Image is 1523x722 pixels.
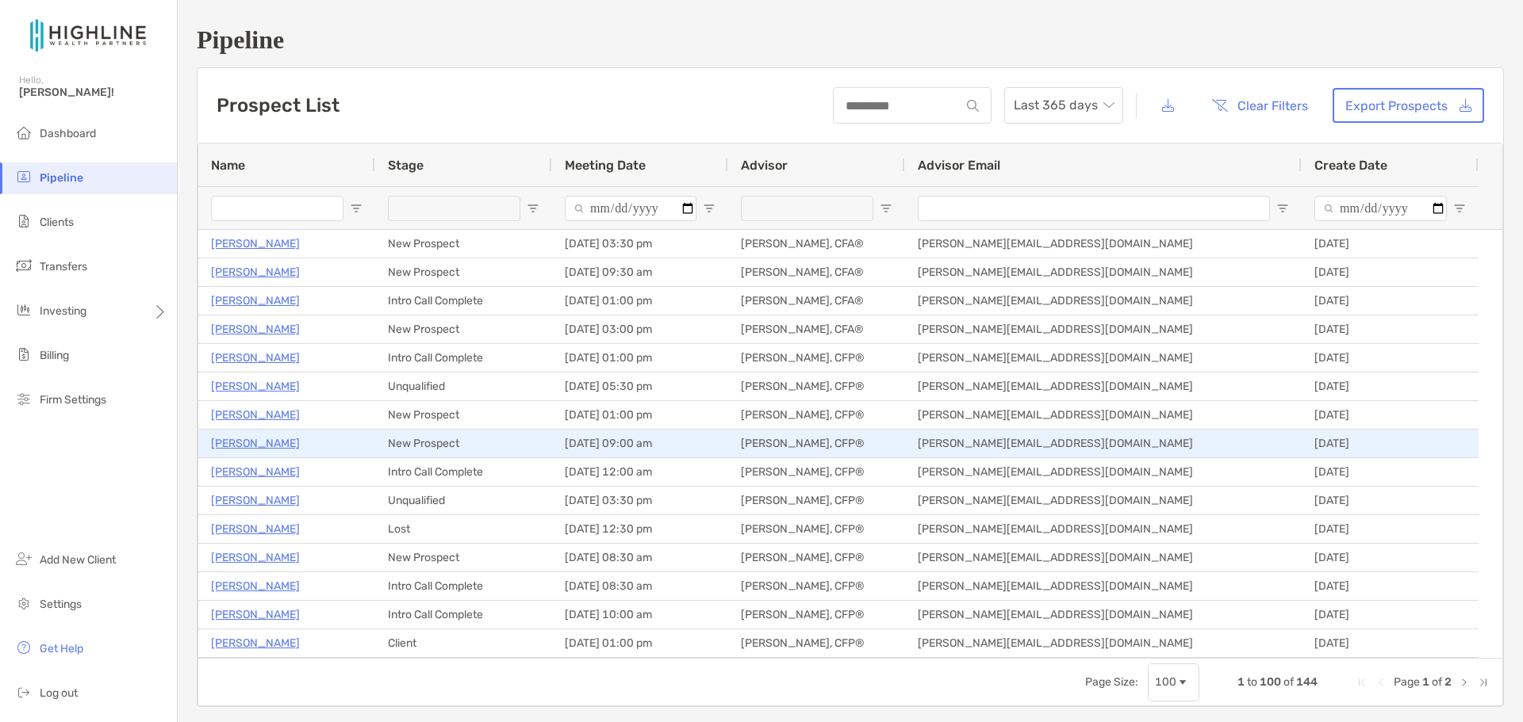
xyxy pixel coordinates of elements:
div: 100 [1155,675,1176,689]
div: New Prospect [375,258,552,286]
div: Page Size [1148,663,1199,701]
img: logout icon [14,682,33,701]
div: [PERSON_NAME][EMAIL_ADDRESS][DOMAIN_NAME] [905,287,1302,315]
img: firm-settings icon [14,389,33,408]
img: add_new_client icon [14,549,33,568]
div: [PERSON_NAME][EMAIL_ADDRESS][DOMAIN_NAME] [905,458,1302,486]
span: of [1432,675,1442,689]
div: Previous Page [1375,676,1387,689]
div: [PERSON_NAME][EMAIL_ADDRESS][DOMAIN_NAME] [905,401,1302,429]
div: [PERSON_NAME], CFP® [728,544,905,571]
div: [DATE] [1302,629,1479,657]
span: Add New Client [40,553,116,567]
div: [DATE] 03:30 pm [552,487,728,514]
div: [PERSON_NAME][EMAIL_ADDRESS][DOMAIN_NAME] [905,544,1302,571]
div: [DATE] [1302,401,1479,429]
a: [PERSON_NAME] [211,633,300,653]
div: [DATE] 08:30 am [552,544,728,571]
p: [PERSON_NAME] [211,605,300,625]
button: Clear Filters [1199,88,1320,123]
div: [DATE] 10:00 am [552,601,728,628]
a: [PERSON_NAME] [211,376,300,396]
span: Settings [40,598,82,611]
div: [PERSON_NAME], CFP® [728,515,905,543]
div: [PERSON_NAME][EMAIL_ADDRESS][DOMAIN_NAME] [905,515,1302,543]
input: Name Filter Input [211,196,343,221]
input: Meeting Date Filter Input [565,196,696,221]
a: [PERSON_NAME] [211,234,300,254]
div: [PERSON_NAME][EMAIL_ADDRESS][DOMAIN_NAME] [905,344,1302,372]
button: Open Filter Menu [350,202,363,215]
div: New Prospect [375,430,552,457]
span: Billing [40,349,69,362]
div: [DATE] [1302,515,1479,543]
div: [PERSON_NAME], CFP® [728,572,905,600]
div: [DATE] 01:00 pm [552,629,728,657]
span: Create Date [1314,158,1387,173]
a: [PERSON_NAME] [211,434,300,453]
img: settings icon [14,594,33,613]
img: billing icon [14,345,33,364]
a: [PERSON_NAME] [211,319,300,339]
div: [DATE] [1302,230,1479,258]
div: Next Page [1458,676,1471,689]
div: [DATE] 01:00 pm [552,344,728,372]
h1: Pipeline [197,25,1504,55]
a: [PERSON_NAME] [211,348,300,368]
span: Advisor Email [918,158,1000,173]
div: Intro Call Complete [375,601,552,628]
div: [DATE] [1302,487,1479,514]
a: Export Prospects [1333,88,1484,123]
span: Firm Settings [40,393,106,407]
button: Open Filter Menu [527,202,539,215]
div: Intro Call Complete [375,287,552,315]
div: Client [375,629,552,657]
span: Last 365 days [1014,88,1114,123]
span: Log out [40,686,78,700]
p: [PERSON_NAME] [211,491,300,510]
img: dashboard icon [14,123,33,142]
div: [DATE] [1302,601,1479,628]
span: [PERSON_NAME]! [19,86,167,99]
div: New Prospect [375,401,552,429]
div: New Prospect [375,230,552,258]
div: Unqualified [375,372,552,400]
a: [PERSON_NAME] [211,548,300,567]
span: 144 [1296,675,1318,689]
div: [PERSON_NAME][EMAIL_ADDRESS][DOMAIN_NAME] [905,601,1302,628]
input: Advisor Email Filter Input [918,196,1270,221]
div: [PERSON_NAME][EMAIL_ADDRESS][DOMAIN_NAME] [905,572,1302,600]
span: 1 [1237,675,1245,689]
span: Get Help [40,642,83,655]
span: 100 [1260,675,1281,689]
span: to [1247,675,1257,689]
button: Open Filter Menu [880,202,892,215]
div: [PERSON_NAME], CFA® [728,230,905,258]
div: [DATE] [1302,544,1479,571]
div: [DATE] [1302,344,1479,372]
div: [PERSON_NAME][EMAIL_ADDRESS][DOMAIN_NAME] [905,629,1302,657]
a: [PERSON_NAME] [211,291,300,311]
div: [PERSON_NAME], CFP® [728,629,905,657]
a: [PERSON_NAME] [211,576,300,596]
a: [PERSON_NAME] [211,462,300,482]
div: [DATE] 05:30 pm [552,372,728,400]
div: [DATE] [1302,258,1479,286]
img: transfers icon [14,256,33,275]
div: [PERSON_NAME], CFA® [728,258,905,286]
a: [PERSON_NAME] [211,262,300,282]
div: [PERSON_NAME], CFP® [728,401,905,429]
span: Page [1394,675,1420,689]
div: [PERSON_NAME], CFA® [728,315,905,343]
div: [PERSON_NAME], CFP® [728,430,905,457]
div: [DATE] [1302,287,1479,315]
div: [DATE] [1302,458,1479,486]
